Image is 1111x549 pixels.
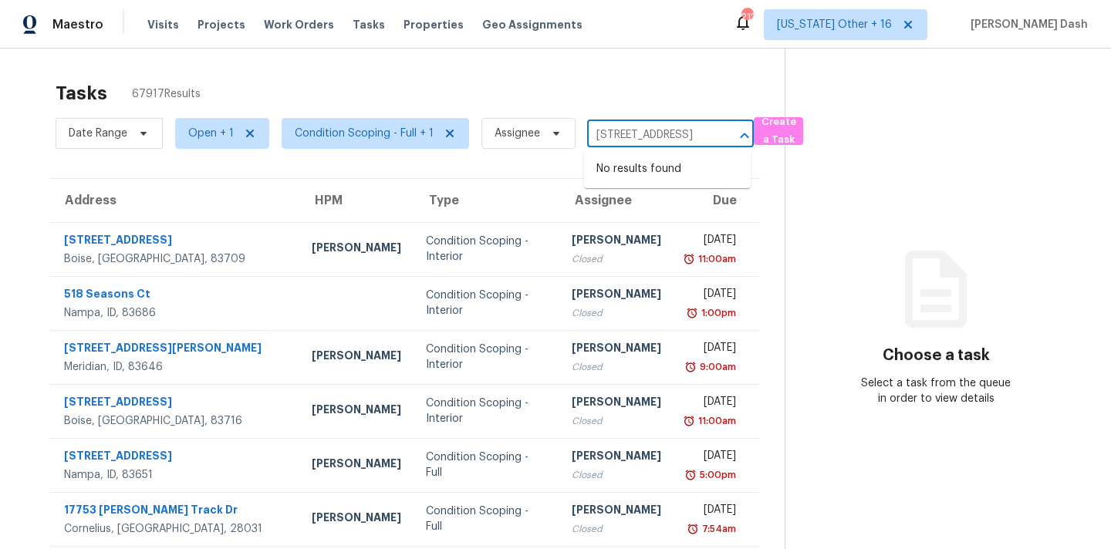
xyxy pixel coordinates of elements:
div: Closed [572,251,661,267]
button: Create a Task [754,117,803,145]
img: Overdue Alarm Icon [684,359,697,375]
div: Condition Scoping - Interior [426,342,547,372]
div: Nampa, ID, 83651 [64,467,287,483]
span: Projects [198,17,245,32]
div: Condition Scoping - Interior [426,396,547,426]
div: Closed [572,305,661,321]
div: 9:00am [697,359,736,375]
div: [PERSON_NAME] [572,502,661,521]
div: Condition Scoping - Interior [426,288,547,318]
div: 11:00am [695,251,736,267]
div: [STREET_ADDRESS] [64,394,287,413]
div: Condition Scoping - Interior [426,234,547,264]
div: [PERSON_NAME] [312,456,401,475]
span: [PERSON_NAME] Dash [964,17,1088,32]
div: Condition Scoping - Full [426,450,547,480]
div: [DATE] [686,448,736,467]
div: Boise, [GEOGRAPHIC_DATA], 83709 [64,251,287,267]
div: [DATE] [686,340,736,359]
div: [PERSON_NAME] [572,394,661,413]
div: Boise, [GEOGRAPHIC_DATA], 83716 [64,413,287,429]
img: Overdue Alarm Icon [686,305,698,321]
span: Tasks [353,19,385,30]
div: 518 Seasons Ct [64,286,287,305]
div: 212 [741,9,752,25]
div: [DATE] [686,232,736,251]
img: Overdue Alarm Icon [687,521,699,537]
span: Maestro [52,17,103,32]
div: [PERSON_NAME] [312,240,401,259]
th: HPM [299,179,414,222]
div: Cornelius, [GEOGRAPHIC_DATA], 28031 [64,521,287,537]
span: Visits [147,17,179,32]
div: [DATE] [686,502,736,521]
th: Type [414,179,559,222]
div: Closed [572,413,661,429]
div: No results found [584,150,751,188]
div: [PERSON_NAME] [312,348,401,367]
span: Properties [404,17,464,32]
h2: Tasks [56,86,107,101]
div: 11:00am [695,413,736,429]
div: [STREET_ADDRESS] [64,232,287,251]
span: Create a Task [761,113,795,149]
div: [PERSON_NAME] [572,232,661,251]
div: [PERSON_NAME] [572,340,661,359]
div: 1:00pm [698,305,736,321]
div: Closed [572,521,661,537]
button: Close [734,125,755,147]
span: Date Range [69,126,127,141]
div: [PERSON_NAME] [572,286,661,305]
div: Nampa, ID, 83686 [64,305,287,321]
div: Closed [572,359,661,375]
div: [STREET_ADDRESS][PERSON_NAME] [64,340,287,359]
span: Assignee [495,126,540,141]
th: Assignee [559,179,674,222]
div: 5:00pm [697,467,736,483]
h3: Choose a task [883,348,990,363]
div: [STREET_ADDRESS] [64,448,287,467]
input: Search by address [587,123,711,147]
span: Open + 1 [188,126,234,141]
div: Select a task from the queue in order to view details [861,376,1011,406]
img: Overdue Alarm Icon [683,413,695,429]
div: Condition Scoping - Full [426,504,547,534]
div: [PERSON_NAME] [312,402,401,421]
img: Overdue Alarm Icon [684,467,697,483]
span: Condition Scoping - Full + 1 [295,126,434,141]
th: Address [49,179,299,222]
div: 7:54am [699,521,736,537]
span: Geo Assignments [482,17,583,32]
div: [PERSON_NAME] [312,510,401,529]
div: [DATE] [686,286,736,305]
div: Meridian, ID, 83646 [64,359,287,375]
div: [PERSON_NAME] [572,448,661,467]
img: Overdue Alarm Icon [683,251,695,267]
div: [DATE] [686,394,736,413]
span: [US_STATE] Other + 16 [777,17,892,32]
span: 67917 Results [132,86,201,102]
div: 17753 [PERSON_NAME] Track Dr [64,502,287,521]
span: Work Orders [264,17,334,32]
div: Closed [572,467,661,483]
th: Due [674,179,760,222]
